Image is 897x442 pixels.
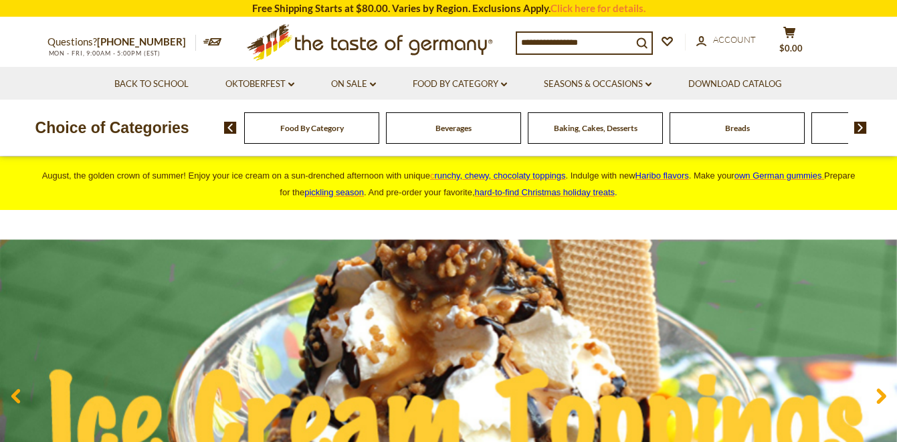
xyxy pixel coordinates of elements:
a: Haribo flavors [635,171,689,181]
a: Breads [725,123,750,133]
span: $0.00 [779,43,803,53]
span: . [475,187,617,197]
a: Beverages [435,123,472,133]
a: Oktoberfest [225,77,294,92]
span: runchy, chewy, chocolaty toppings [434,171,565,181]
a: On Sale [331,77,376,92]
p: Questions? [47,33,196,51]
a: Baking, Cakes, Desserts [554,123,637,133]
span: August, the golden crown of summer! Enjoy your ice cream on a sun-drenched afternoon with unique ... [42,171,856,197]
a: crunchy, chewy, chocolaty toppings [430,171,566,181]
img: next arrow [854,122,867,134]
a: Download Catalog [688,77,782,92]
a: own German gummies. [734,171,824,181]
span: Account [713,34,756,45]
a: Account [696,33,756,47]
a: hard-to-find Christmas holiday treats [475,187,615,197]
span: MON - FRI, 9:00AM - 5:00PM (EST) [47,49,161,57]
a: Back to School [114,77,189,92]
a: Click here for details. [551,2,645,14]
button: $0.00 [770,26,810,60]
img: previous arrow [224,122,237,134]
a: Food By Category [413,77,507,92]
a: Food By Category [280,123,344,133]
span: own German gummies [734,171,822,181]
a: pickling season [304,187,364,197]
a: Seasons & Occasions [544,77,652,92]
a: [PHONE_NUMBER] [97,35,186,47]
